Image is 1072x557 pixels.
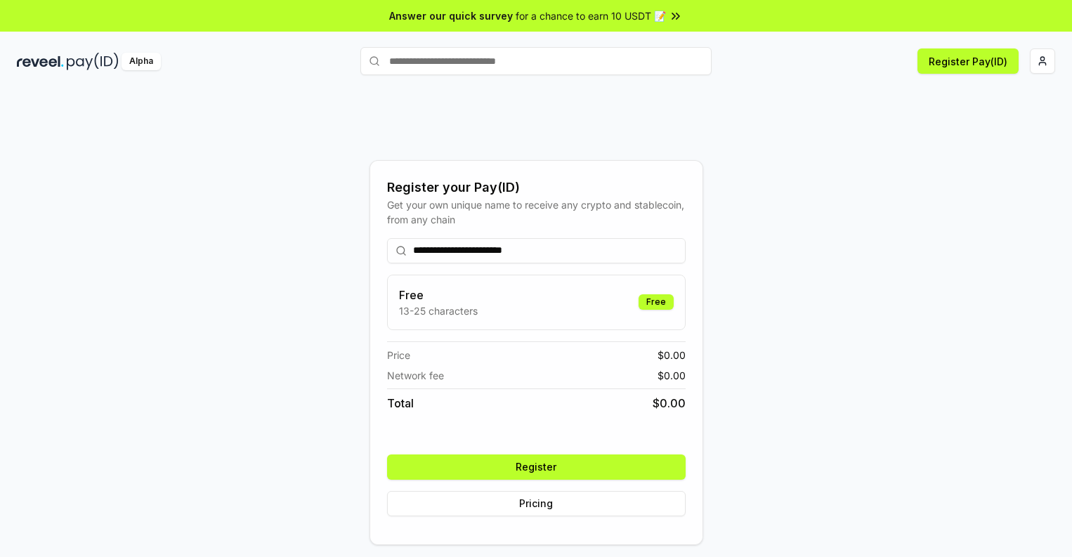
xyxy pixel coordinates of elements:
[389,8,513,23] span: Answer our quick survey
[387,197,686,227] div: Get your own unique name to receive any crypto and stablecoin, from any chain
[67,53,119,70] img: pay_id
[399,303,478,318] p: 13-25 characters
[917,48,1019,74] button: Register Pay(ID)
[387,454,686,480] button: Register
[387,368,444,383] span: Network fee
[387,491,686,516] button: Pricing
[653,395,686,412] span: $ 0.00
[387,178,686,197] div: Register your Pay(ID)
[387,395,414,412] span: Total
[516,8,666,23] span: for a chance to earn 10 USDT 📝
[658,348,686,362] span: $ 0.00
[17,53,64,70] img: reveel_dark
[122,53,161,70] div: Alpha
[399,287,478,303] h3: Free
[639,294,674,310] div: Free
[387,348,410,362] span: Price
[658,368,686,383] span: $ 0.00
